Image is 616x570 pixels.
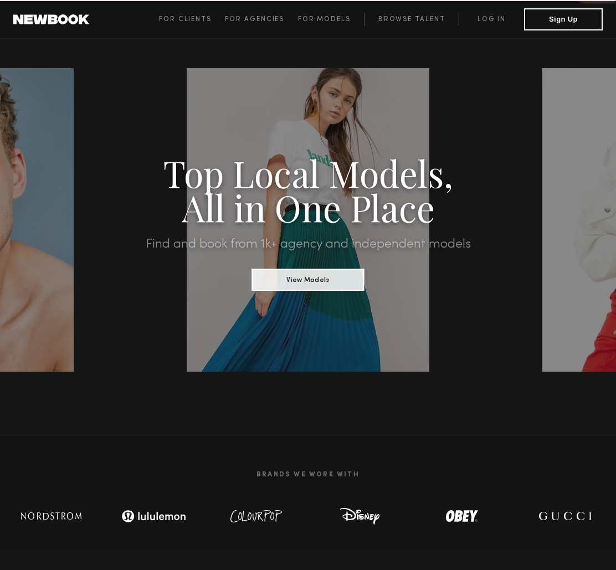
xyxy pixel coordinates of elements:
span: For Models [298,16,351,23]
span: For Agencies [225,16,284,23]
a: For Clients [159,13,225,26]
a: Log in [459,13,524,26]
a: For Models [298,13,365,26]
a: View Models [252,273,365,285]
img: logo-disney.svg [324,505,396,527]
a: For Agencies [225,13,297,26]
h2: Find and book from 1k+ agency and independent models [46,238,569,251]
button: View Models [252,269,365,291]
img: logo-nordstrom.svg [13,505,90,527]
h1: Top Local Models, All in One Place [46,156,569,224]
a: Browse Talent [364,13,459,26]
img: logo-obey.svg [426,505,498,527]
button: Sign Up [524,8,603,30]
img: logo-gucci.svg [528,505,600,527]
img: logo-lulu.svg [115,505,193,527]
span: For Clients [159,16,212,23]
img: logo-colour-pop.svg [220,505,292,527]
